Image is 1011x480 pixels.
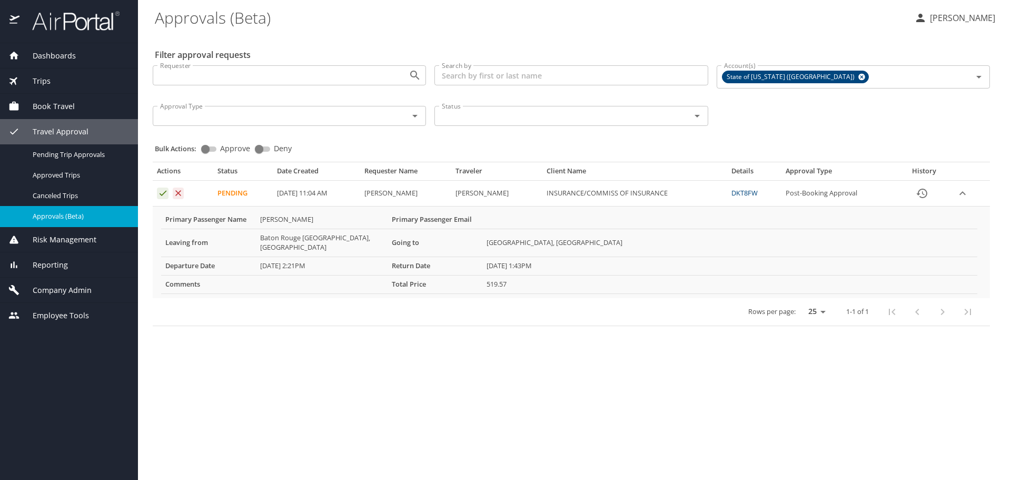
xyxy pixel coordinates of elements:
[161,257,256,275] th: Departure Date
[748,308,796,315] p: Rows per page:
[9,11,21,31] img: icon-airportal.png
[898,166,950,180] th: History
[482,229,977,257] td: [GEOGRAPHIC_DATA], [GEOGRAPHIC_DATA]
[722,71,869,83] div: State of [US_STATE] ([GEOGRAPHIC_DATA])
[388,275,482,293] th: Total Price
[220,145,250,152] span: Approve
[33,191,125,201] span: Canceled Trips
[161,211,977,294] table: More info for approvals
[909,181,935,206] button: History
[781,181,898,207] td: Post-Booking Approval
[256,229,388,257] td: Baton Rouge [GEOGRAPHIC_DATA], [GEOGRAPHIC_DATA]
[33,150,125,160] span: Pending Trip Approvals
[731,188,758,198] a: DKT8FW
[19,234,96,246] span: Risk Management
[273,166,360,180] th: Date Created
[972,70,986,84] button: Open
[273,181,360,207] td: [DATE] 11:04 AM
[360,181,451,207] td: [PERSON_NAME]
[360,166,451,180] th: Requester Name
[388,257,482,275] th: Return Date
[910,8,999,27] button: [PERSON_NAME]
[388,211,482,229] th: Primary Passenger Email
[690,109,705,123] button: Open
[408,109,422,123] button: Open
[482,275,977,293] td: 519.57
[213,181,272,207] td: Pending
[33,211,125,221] span: Approvals (Beta)
[434,65,708,85] input: Search by first or last name
[846,308,869,315] p: 1-1 of 1
[161,275,256,293] th: Comments
[33,170,125,180] span: Approved Trips
[155,1,906,34] h1: Approvals (Beta)
[955,185,970,201] button: expand row
[155,144,205,153] p: Bulk Actions:
[727,166,781,180] th: Details
[155,46,251,63] h2: Filter approval requests
[19,101,75,112] span: Book Travel
[388,229,482,257] th: Going to
[542,181,728,207] td: INSURANCE/COMMISS OF INSURANCE
[781,166,898,180] th: Approval Type
[451,166,542,180] th: Traveler
[213,166,272,180] th: Status
[19,75,51,87] span: Trips
[153,166,990,326] table: Approval table
[161,211,256,229] th: Primary Passenger Name
[19,310,89,321] span: Employee Tools
[21,11,120,31] img: airportal-logo.png
[157,188,168,199] button: Approve request
[542,166,728,180] th: Client Name
[153,166,213,180] th: Actions
[800,303,829,319] select: rows per page
[256,211,388,229] td: [PERSON_NAME]
[482,257,977,275] td: [DATE] 1:43PM
[408,68,422,83] button: Open
[256,257,388,275] td: [DATE] 2:21PM
[19,126,88,138] span: Travel Approval
[161,229,256,257] th: Leaving from
[19,259,68,271] span: Reporting
[19,50,76,62] span: Dashboards
[274,145,292,152] span: Deny
[722,72,861,83] span: State of [US_STATE] ([GEOGRAPHIC_DATA])
[19,285,92,296] span: Company Admin
[927,12,995,24] p: [PERSON_NAME]
[451,181,542,207] td: [PERSON_NAME]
